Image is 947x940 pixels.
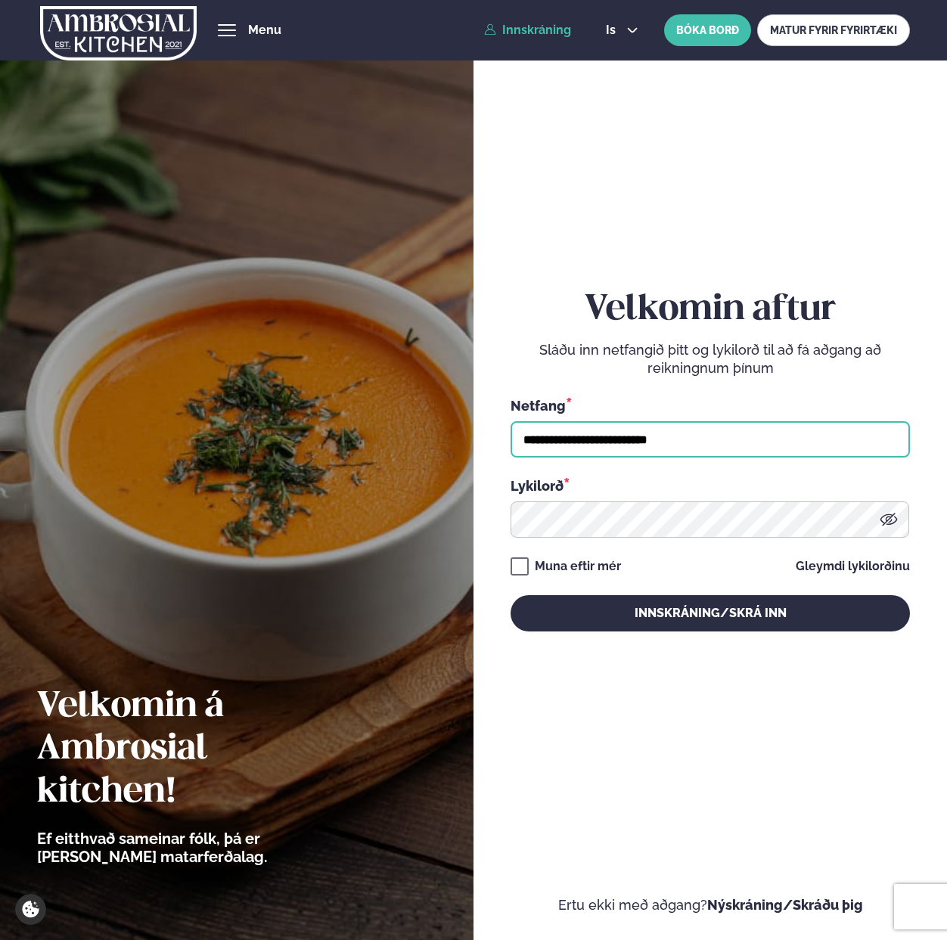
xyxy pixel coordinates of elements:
p: Sláðu inn netfangið þitt og lykilorð til að fá aðgang að reikningnum þínum [511,341,910,377]
div: Netfang [511,396,910,415]
a: Innskráning [484,23,571,37]
a: Cookie settings [15,894,46,925]
a: MATUR FYRIR FYRIRTÆKI [757,14,910,46]
h2: Velkomin aftur [511,289,910,331]
button: BÓKA BORÐ [664,14,751,46]
button: is [594,24,650,36]
h2: Velkomin á Ambrosial kitchen! [37,686,351,813]
img: logo [40,2,197,64]
p: Ertu ekki með aðgang? [511,896,910,914]
a: Gleymdi lykilorðinu [796,560,910,572]
p: Ef eitthvað sameinar fólk, þá er [PERSON_NAME] matarferðalag. [37,830,351,866]
button: hamburger [218,21,236,39]
a: Nýskráning/Skráðu þig [707,897,863,913]
div: Lykilorð [511,476,910,495]
button: Innskráning/Skrá inn [511,595,910,631]
span: is [606,24,620,36]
